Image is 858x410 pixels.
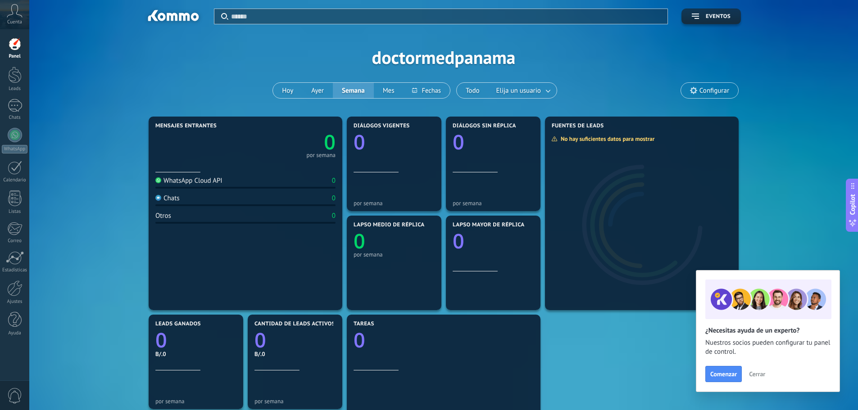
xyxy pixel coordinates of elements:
[453,200,534,207] div: por semana
[2,145,27,153] div: WhatsApp
[245,128,336,156] a: 0
[354,321,374,327] span: Tareas
[354,326,365,354] text: 0
[354,326,534,354] a: 0
[354,222,425,228] span: Lapso medio de réplica
[706,14,731,20] span: Eventos
[453,128,464,156] text: 0
[699,87,729,95] span: Configurar
[273,83,302,98] button: Hoy
[354,227,365,255] text: 0
[2,299,28,305] div: Ajustes
[302,83,333,98] button: Ayer
[2,54,28,59] div: Panel
[745,367,769,381] button: Cerrar
[324,128,336,156] text: 0
[155,212,171,220] div: Otros
[333,83,374,98] button: Semana
[489,83,557,98] button: Elija un usuario
[354,200,435,207] div: por semana
[155,176,222,185] div: WhatsApp Cloud API
[254,321,335,327] span: Cantidad de leads activos
[155,326,167,354] text: 0
[155,321,201,327] span: Leads ganados
[2,209,28,215] div: Listas
[453,227,464,255] text: 0
[7,19,22,25] span: Cuenta
[354,128,365,156] text: 0
[2,115,28,121] div: Chats
[254,398,336,405] div: por semana
[2,86,28,92] div: Leads
[848,194,857,215] span: Copilot
[705,366,742,382] button: Comenzar
[254,326,336,354] a: 0
[2,177,28,183] div: Calendario
[453,123,516,129] span: Diálogos sin réplica
[306,153,336,158] div: por semana
[551,135,661,143] div: No hay suficientes datos para mostrar
[155,123,217,129] span: Mensajes entrantes
[710,371,737,377] span: Comenzar
[155,194,180,203] div: Chats
[457,83,489,98] button: Todo
[254,326,266,354] text: 0
[155,177,161,183] img: WhatsApp Cloud API
[403,83,449,98] button: Fechas
[705,326,831,335] h2: ¿Necesitas ayuda de un experto?
[552,123,604,129] span: Fuentes de leads
[155,195,161,201] img: Chats
[2,330,28,336] div: Ayuda
[254,350,336,358] div: B/.0
[2,267,28,273] div: Estadísticas
[354,123,410,129] span: Diálogos vigentes
[332,212,336,220] div: 0
[354,251,435,258] div: por semana
[155,398,236,405] div: por semana
[155,350,236,358] div: B/.0
[332,194,336,203] div: 0
[495,85,543,97] span: Elija un usuario
[374,83,404,98] button: Mes
[155,326,236,354] a: 0
[453,222,524,228] span: Lapso mayor de réplica
[705,338,831,356] span: Nuestros socios pueden configurar tu panel de control.
[2,238,28,244] div: Correo
[681,9,741,24] button: Eventos
[749,371,765,377] span: Cerrar
[332,176,336,185] div: 0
